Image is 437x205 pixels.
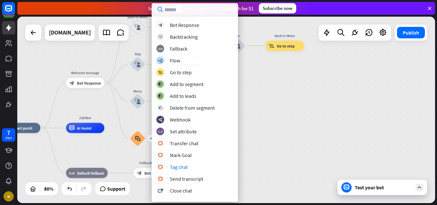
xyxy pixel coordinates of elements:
[148,4,254,13] div: Subscribe in days to get your first month for $1
[122,51,153,57] div: FAQ
[62,115,108,120] div: ZafeBot
[5,136,12,140] div: days
[49,25,91,41] div: mola-moda.my.canva.site
[170,140,198,146] div: Transfer chat
[158,177,163,181] i: block_livechat
[170,164,188,170] div: Tag chat
[135,61,141,67] i: block_user_input
[130,160,176,165] div: Fallback message
[5,3,24,22] button: Open LiveChat chat widget
[269,43,274,48] i: block_goto
[170,128,197,135] div: Set attribute
[2,128,15,142] a: 7 days
[77,80,101,85] span: Bot Response
[42,184,55,194] div: 80%
[107,184,125,194] span: Support
[158,165,163,169] i: block_livechat
[135,24,141,30] i: block_user_input
[158,94,163,98] i: block_add_to_segment
[397,27,425,38] button: Publish
[135,136,140,141] i: block_faq
[158,59,163,63] i: builder_tree
[170,22,199,28] div: Bot Response
[122,14,153,20] div: Back to Menu
[158,153,163,157] i: block_livechat
[158,82,163,86] i: block_add_to_segment
[158,23,163,27] i: block_bot_response
[150,137,154,140] i: plus
[158,141,163,146] i: block_livechat
[135,98,141,104] i: block_user_input
[170,57,180,64] div: Flow
[259,3,296,13] div: Subscribe now
[158,189,163,193] i: block_close_chat
[262,33,308,38] div: Back to Menu
[145,170,169,176] span: Bot Response
[158,118,163,122] i: webhooks
[62,70,108,75] div: Welcome message
[170,69,192,75] div: Go to step
[4,191,14,201] div: M
[158,47,163,51] i: block_fallback
[170,152,192,158] div: Mark Goal
[158,70,163,75] i: block_goto
[170,187,192,194] div: Close chat
[234,43,241,49] i: block_user_input
[13,125,32,130] span: Start point
[77,125,92,130] span: AI Assist
[170,45,187,52] div: Fallback
[69,80,75,85] i: block_bot_response
[158,130,163,134] i: block_set_attribute
[170,81,203,87] div: Add to segment
[69,170,75,176] i: block_fallback
[77,170,104,176] span: Default fallback
[158,106,163,110] i: block_delete_from_segment
[170,116,191,123] div: Webhook
[170,105,215,111] div: Delete from segment
[7,130,10,136] div: 7
[170,93,196,99] div: Add to leads
[158,35,163,39] i: block_backtracking
[277,43,295,48] span: Go to step
[355,184,412,191] div: Test your bot
[170,176,203,182] div: Send transcript
[137,170,142,176] i: block_bot_response
[222,33,253,38] div: No
[122,89,153,94] div: Menu
[170,34,198,40] div: Backtracking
